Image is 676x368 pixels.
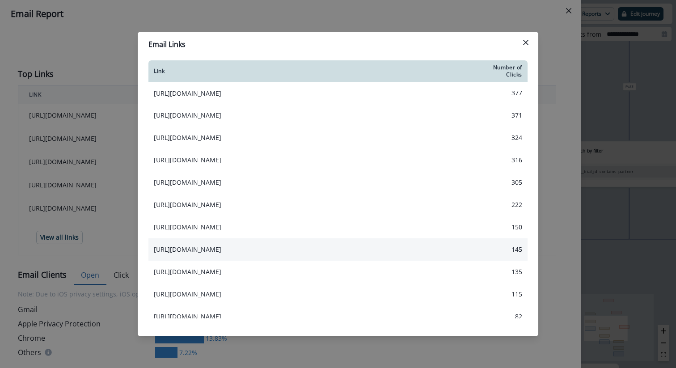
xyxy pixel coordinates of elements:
[519,35,533,50] button: Close
[148,216,484,238] td: [URL][DOMAIN_NAME]
[484,305,528,328] td: 82
[489,64,522,78] div: Number of Clicks
[154,68,478,75] div: Link
[484,127,528,149] td: 324
[484,194,528,216] td: 222
[148,305,484,328] td: [URL][DOMAIN_NAME]
[148,127,484,149] td: [URL][DOMAIN_NAME]
[148,104,484,127] td: [URL][DOMAIN_NAME]
[148,82,484,104] td: [URL][DOMAIN_NAME]
[484,216,528,238] td: 150
[484,82,528,104] td: 377
[484,171,528,194] td: 305
[148,238,484,261] td: [URL][DOMAIN_NAME]
[148,39,186,50] p: Email Links
[484,238,528,261] td: 145
[484,149,528,171] td: 316
[484,261,528,283] td: 135
[148,171,484,194] td: [URL][DOMAIN_NAME]
[484,283,528,305] td: 115
[148,149,484,171] td: [URL][DOMAIN_NAME]
[148,261,484,283] td: [URL][DOMAIN_NAME]
[148,283,484,305] td: [URL][DOMAIN_NAME]
[148,194,484,216] td: [URL][DOMAIN_NAME]
[484,104,528,127] td: 371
